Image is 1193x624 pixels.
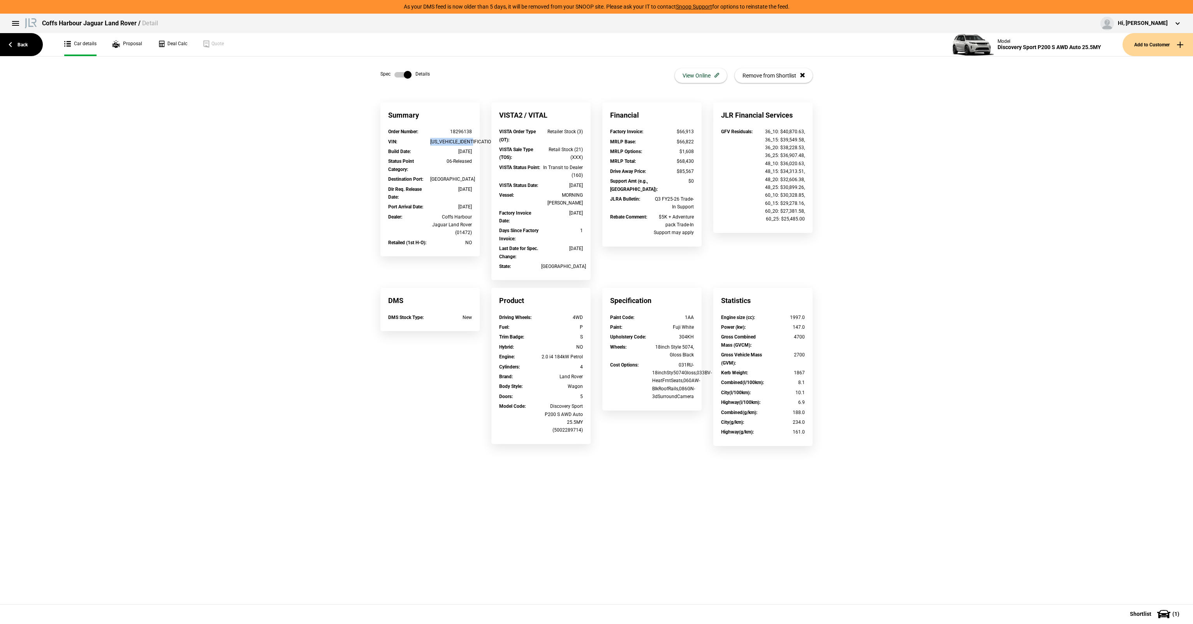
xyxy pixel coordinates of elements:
strong: Engine : [499,354,515,360]
div: 36_10: $40,870.63, 36_15: $39,549.58, 36_20: $38,228.53, 36_25: $36,907.48, 48_10: $36,020.63, 48... [763,128,805,223]
div: VISTA2 / VITAL [491,102,591,128]
strong: Drive Away Price : [610,169,646,174]
div: Specification [602,288,702,313]
strong: Days Since Factory Invoice : [499,228,538,241]
strong: Hybrid : [499,344,514,350]
div: 5 [541,393,583,400]
strong: Status Point Category : [388,159,414,172]
div: 2700 [763,351,805,359]
div: 234.0 [763,418,805,426]
div: [DATE] [430,148,472,155]
div: [DATE] [541,182,583,189]
div: 06-Released [430,157,472,165]
div: Land Rover [541,373,583,381]
strong: Brand : [499,374,513,379]
strong: Factory Invoice : [610,129,643,134]
strong: VIN : [388,139,397,145]
strong: Power (kw) : [721,324,746,330]
strong: Wheels : [610,344,626,350]
div: Retail Stock (21) (XXX) [541,146,583,162]
strong: MRLP Options : [610,149,642,154]
div: New [430,314,472,321]
strong: Highway(l/100km) : [721,400,760,405]
div: 8.1 [763,379,805,386]
strong: Model Code : [499,404,526,409]
strong: Cylinders : [499,364,520,370]
div: 031RU-18inchSty5074Gloss,033BV-HeatFrntSeats,060AW-BlkRoofRails,086GN-3dSurroundCamera [652,361,694,401]
a: Snoop Support [676,4,712,10]
button: View Online [675,68,727,83]
strong: Trim Badge : [499,334,524,340]
strong: DMS Stock Type : [388,315,424,320]
div: 18inch Style 5074, Gloss Black [652,343,694,359]
strong: Fuel : [499,324,509,330]
div: 304KH [652,333,694,341]
div: Financial [602,102,702,128]
div: $68,430 [652,157,694,165]
strong: Doors : [499,394,513,399]
strong: Build Date : [388,149,411,154]
strong: VISTA Status Point : [499,165,540,170]
div: 2.0 i4 184kW Petrol [541,353,583,361]
strong: City(g/km) : [721,420,744,425]
div: NO [430,239,472,247]
strong: Driving Wheels : [499,315,531,320]
div: Fuji White [652,323,694,331]
strong: Order Number : [388,129,418,134]
div: Wagon [541,383,583,390]
button: Remove from Shortlist [735,68,813,83]
div: In Transit to Dealer (160) [541,164,583,180]
strong: MRLP Total : [610,159,636,164]
div: 4 [541,363,583,371]
a: Deal Calc [158,33,187,56]
strong: JLRA Bulletin : [610,196,640,202]
div: [DATE] [541,209,583,217]
div: 161.0 [763,428,805,436]
button: Add to Customer [1123,33,1193,56]
a: Car details [64,33,97,56]
div: $66,913 [652,128,694,136]
div: 4700 [763,333,805,341]
div: 1867 [763,369,805,377]
strong: Cost Options : [610,362,639,368]
strong: Kerb Weight : [721,370,748,375]
div: 147.0 [763,323,805,331]
strong: State : [499,264,511,269]
img: landrover.png [23,17,38,28]
div: 1997.0 [763,314,805,321]
strong: Engine size (cc) : [721,315,755,320]
div: Summary [380,102,480,128]
strong: Factory Invoice Date : [499,210,531,224]
strong: Paint Code : [610,315,634,320]
strong: GFV Residuals : [721,129,753,134]
button: Shortlist(1) [1118,604,1193,624]
strong: VISTA Sale Type (TOS) : [499,147,533,160]
strong: Vessel : [499,192,514,198]
div: Hi, [PERSON_NAME] [1118,19,1168,27]
strong: Body Style : [499,384,523,389]
div: [DATE] [430,203,472,211]
strong: Dlr Req. Release Date : [388,187,422,200]
div: Product [491,288,591,313]
div: Discovery Sport P200 S AWD Auto 25.5MY [998,44,1101,51]
div: Coffs Harbour Jaguar Land Rover (01472) [430,213,472,237]
strong: Upholstery Code : [610,334,646,340]
strong: Retailed (1st H-O) : [388,240,426,245]
div: 10.1 [763,389,805,397]
strong: Gross Combined Mass (GVCM) : [721,334,756,347]
strong: Dealer : [388,214,402,220]
div: 4WD [541,314,583,321]
div: P [541,323,583,331]
div: [GEOGRAPHIC_DATA] [541,263,583,270]
div: [DATE] [541,245,583,252]
div: MORNING [PERSON_NAME] [541,191,583,207]
div: Spec Details [380,71,430,79]
strong: MRLP Base : [610,139,636,145]
div: [DATE] [430,185,472,193]
div: $66,822 [652,138,694,146]
div: 1AA [652,314,694,321]
span: ( 1 ) [1172,611,1179,617]
div: 18296138 [430,128,472,136]
div: [GEOGRAPHIC_DATA] [430,175,472,183]
div: Model [998,39,1101,44]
